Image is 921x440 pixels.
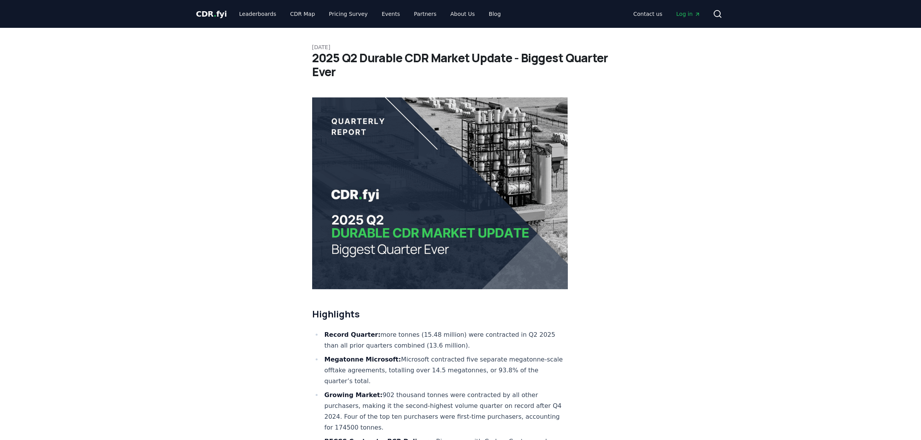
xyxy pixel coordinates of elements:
[408,7,443,21] a: Partners
[214,9,216,19] span: .
[233,7,282,21] a: Leaderboards
[322,354,568,387] li: Microsoft contracted five separate megatonne-scale offtake agreements, totalling over 14.5 megato...
[312,51,609,79] h1: 2025 Q2 Durable CDR Market Update - Biggest Quarter Ever
[196,9,227,19] a: CDR.fyi
[325,356,401,363] strong: Megatonne Microsoft:
[376,7,406,21] a: Events
[627,7,706,21] nav: Main
[322,329,568,351] li: more tonnes (15.48 million) were contracted in Q2 2025 than all prior quarters combined (13.6 mil...
[325,331,381,338] strong: Record Quarter:
[444,7,481,21] a: About Us
[325,391,383,399] strong: Growing Market:
[312,97,568,289] img: blog post image
[676,10,700,18] span: Log in
[196,9,227,19] span: CDR fyi
[284,7,321,21] a: CDR Map
[627,7,668,21] a: Contact us
[233,7,507,21] nav: Main
[312,43,609,51] p: [DATE]
[312,308,568,320] h2: Highlights
[322,390,568,433] li: 902 thousand tonnes were contracted by all other purchasers, making it the second-highest volume ...
[483,7,507,21] a: Blog
[670,7,706,21] a: Log in
[323,7,374,21] a: Pricing Survey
